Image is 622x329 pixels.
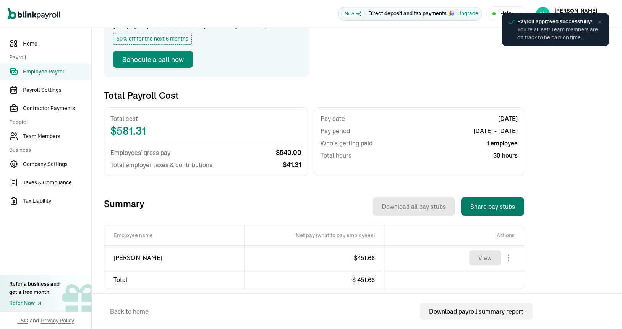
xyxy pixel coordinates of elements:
span: Who’s getting paid [321,138,373,148]
iframe: Chat Widget [491,246,622,329]
span: $ 41.31 [283,160,301,169]
div: Schedule a call now [122,54,184,65]
span: Payroll [9,54,87,62]
span: Tax Liability [23,197,91,205]
span: Contractor Payments [23,104,91,112]
button: Download payroll summary report [420,303,533,320]
button: View [469,250,501,265]
th: Net pay (what to pay employees) [244,225,384,246]
span: You're all set! Team members are on track to be paid on time. [517,26,601,42]
span: Company Settings [23,160,91,168]
span: [PERSON_NAME] [113,253,235,262]
th: Employee name [104,225,244,246]
span: T&C [18,317,28,324]
button: [PERSON_NAME]Clockwork Records NY [533,4,614,23]
span: [DATE] - [DATE] [473,126,518,135]
button: Help [488,6,527,21]
span: [DATE] [498,114,518,123]
span: 1 employee [487,138,518,148]
span: $ 540.00 [276,148,301,157]
span: Taxes & Compliance [23,179,91,187]
span: Pay date [321,114,345,123]
span: Payroll approved successfully! [517,18,601,26]
td: Total [104,270,244,289]
span: Back to home [110,307,149,316]
div: Refer a business and get a free month! [9,280,60,296]
th: Actions [384,225,524,246]
span: 30 hours [493,151,518,160]
button: Schedule a call now [113,51,193,68]
h3: Summary [104,197,144,216]
h3: Total Payroll Cost [104,89,179,101]
span: Employees’ gross pay [110,148,170,157]
span: Total hours [321,151,351,160]
span: Total cost [110,114,301,123]
td: $ [244,270,384,289]
nav: Global [8,3,60,25]
button: Download all pay stubs [373,197,455,216]
p: Direct deposit and tax payments 🎉 [368,10,454,18]
span: New [341,10,365,18]
span: $ 451.68 [354,254,375,262]
a: Refer Now [9,299,60,307]
span: Business [9,146,87,154]
span: Payroll Settings [23,86,91,94]
span: People [9,118,87,126]
button: Upgrade [457,10,478,18]
button: Back to home [101,303,158,320]
span: Pay period [321,126,350,135]
span: Home [23,40,91,48]
span: $ 581.31 [110,126,301,135]
span: Team Members [23,132,91,140]
span: 50% off for the next 6 months [113,33,192,45]
button: Share pay stubs [461,197,524,216]
span: 451.68 [357,276,375,283]
div: Download payroll summary report [429,307,523,316]
span: Privacy Policy [41,317,74,324]
span: Total employer taxes & contributions [110,160,212,169]
span: Employee Payroll [23,68,91,76]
